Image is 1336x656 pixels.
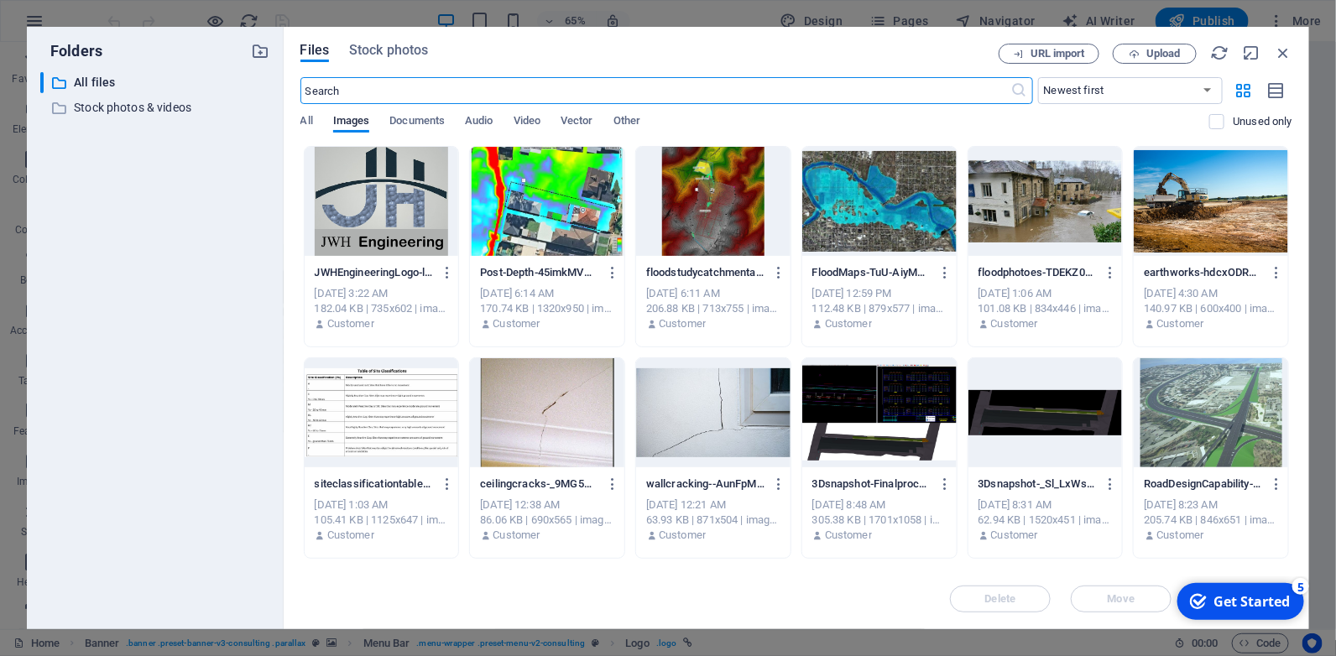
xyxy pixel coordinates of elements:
div: 105.41 KB | 1125x647 | image/jpeg [315,513,449,528]
i: Create new folder [252,42,270,60]
span: All [300,111,313,134]
div: 62.94 KB | 1520x451 | image/png [979,513,1113,528]
div: 5 [124,2,141,18]
div: [DATE] 1:03 AM [315,497,449,513]
div: [DATE] 6:14 AM [480,286,614,301]
button: URL import [999,44,1099,64]
p: Customer [493,316,540,331]
button: Upload [1113,44,1197,64]
span: Upload [1146,49,1181,59]
p: Customer [991,316,1038,331]
span: Video [514,111,540,134]
div: Get Started [45,16,122,34]
div: Stock photos & videos [40,97,270,118]
p: floodstudycatchmentandsystemview-pEljf1rNh5iI5m9wfLPNYw.JPG [646,265,765,280]
span: Other [613,111,640,134]
p: floodphotoes-TDEKZ0psZJAHjbknKCfCCQ.JPG [979,265,1097,280]
p: Customer [659,528,706,543]
div: 140.97 KB | 600x400 | image/jpeg [1144,301,1278,316]
p: Customer [1156,316,1203,331]
div: 63.93 KB | 871x504 | image/jpeg [646,513,780,528]
p: wallcracking--AunFpMa8usZIIkEiq5BfQ.JPG [646,476,765,492]
p: Customer [991,528,1038,543]
p: FloodMaps-TuU-AiyMNDrvOsR3qNR_ew.JPG [812,265,931,280]
p: 3Dsnapshot-Finalprocessed-jP0FRuiM1lbHLx1Z0Ze8Hw.jpg [812,476,931,492]
div: ​ [40,72,44,93]
div: 86.06 KB | 690x565 | image/jpeg [480,513,614,528]
p: JWHEngineeringLogo-lvFlRnOs5jm6pfq9tUhvcQ.jpg [315,265,433,280]
span: Images [333,111,370,134]
p: earthworks-hdcxODRXTuq8hdgv9wF0TA.jpg [1144,265,1262,280]
div: 112.48 KB | 879x577 | image/jpeg [812,301,947,316]
p: Customer [1156,528,1203,543]
div: [DATE] 8:48 AM [812,497,947,513]
div: [DATE] 4:30 AM [1144,286,1278,301]
div: 101.08 KB | 834x446 | image/jpeg [979,301,1113,316]
p: 3Dsnapshot-_Sl_LxWsp8bR_tJ962bqJA.png [979,476,1097,492]
span: Stock photos [349,40,428,60]
p: siteclassificationtable-POS9PdHwFkPOYU1HVFVklQ.JPG [315,476,433,492]
p: Displays only files that are not in use on the website. Files added during this session can still... [1233,114,1292,129]
div: 305.38 KB | 1701x1058 | image/jpeg [812,513,947,528]
p: Customer [493,528,540,543]
i: Minimize [1242,44,1260,62]
div: [DATE] 3:22 AM [315,286,449,301]
p: Folders [40,40,102,62]
div: [DATE] 12:59 PM [812,286,947,301]
div: 205.74 KB | 846x651 | image/jpeg [1144,513,1278,528]
p: All files [74,73,239,92]
p: RoadDesignCapability-IISdVHSn2_2Dio3FxFbNQg.JPG [1144,476,1262,492]
div: [DATE] 12:38 AM [480,497,614,513]
p: Customer [825,316,872,331]
div: 170.74 KB | 1320x950 | image/jpeg [480,301,614,316]
span: URL import [1031,49,1085,59]
p: Customer [659,316,706,331]
input: Search [300,77,1011,104]
span: Audio [465,111,493,134]
div: 206.88 KB | 713x755 | image/jpeg [646,301,780,316]
div: Get Started 5 items remaining, 0% complete [9,7,136,44]
p: Customer [327,528,374,543]
i: Reload [1210,44,1229,62]
i: Close [1274,44,1292,62]
div: [DATE] 6:11 AM [646,286,780,301]
p: ceilingcracks-_9MG5GBo9lQiKo745i6Anw.JPG [480,476,598,492]
p: Post-Depth-45imkMVMCIa5lZpNMj-a7w.JPG [480,265,598,280]
div: [DATE] 8:23 AM [1144,497,1278,513]
span: Documents [389,111,445,134]
p: Customer [327,316,374,331]
p: Customer [825,528,872,543]
div: [DATE] 12:21 AM [646,497,780,513]
span: Files [300,40,330,60]
div: [DATE] 8:31 AM [979,497,1113,513]
div: 182.04 KB | 735x602 | image/jpeg [315,301,449,316]
p: Stock photos & videos [74,98,239,117]
div: [DATE] 1:06 AM [979,286,1113,301]
span: Vector [561,111,593,134]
